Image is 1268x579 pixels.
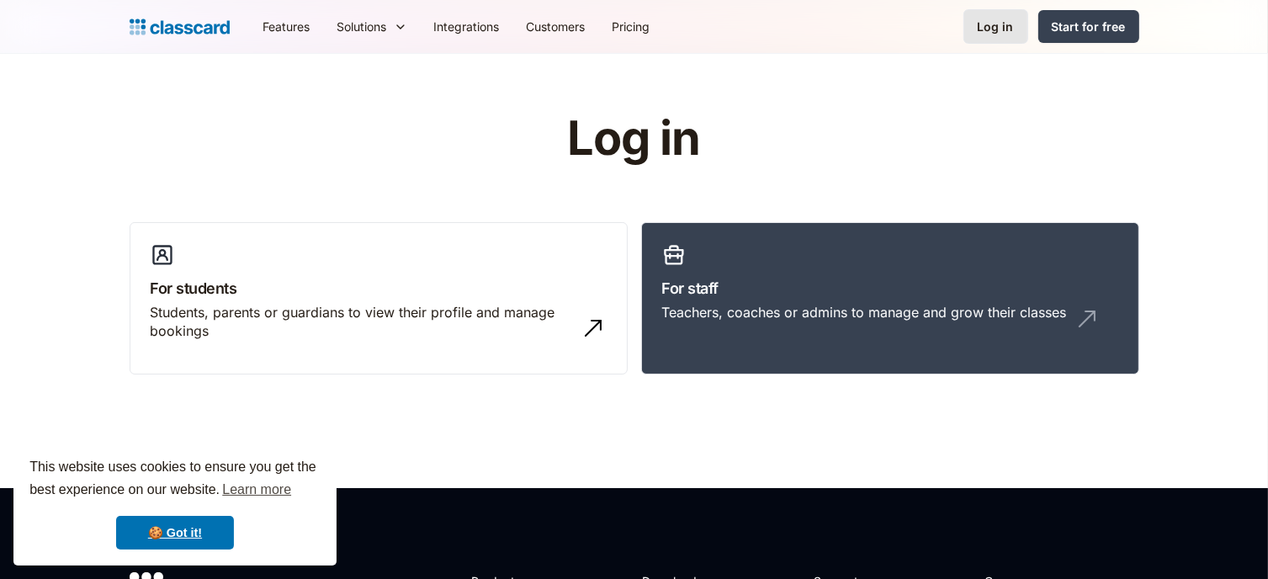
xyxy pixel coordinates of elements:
[220,477,294,502] a: learn more about cookies
[978,18,1014,35] div: Log in
[130,15,230,39] a: home
[250,8,324,45] a: Features
[641,222,1139,375] a: For staffTeachers, coaches or admins to manage and grow their classes
[1038,10,1139,43] a: Start for free
[116,516,234,550] a: dismiss cookie message
[130,222,628,375] a: For studentsStudents, parents or guardians to view their profile and manage bookings
[1052,18,1126,35] div: Start for free
[421,8,513,45] a: Integrations
[151,303,573,341] div: Students, parents or guardians to view their profile and manage bookings
[13,441,337,566] div: cookieconsent
[599,8,664,45] a: Pricing
[662,277,1118,300] h3: For staff
[367,113,901,165] h1: Log in
[963,9,1028,44] a: Log in
[662,303,1067,321] div: Teachers, coaches or admins to manage and grow their classes
[151,277,607,300] h3: For students
[324,8,421,45] div: Solutions
[29,457,321,502] span: This website uses cookies to ensure you get the best experience on our website.
[337,18,387,35] div: Solutions
[513,8,599,45] a: Customers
